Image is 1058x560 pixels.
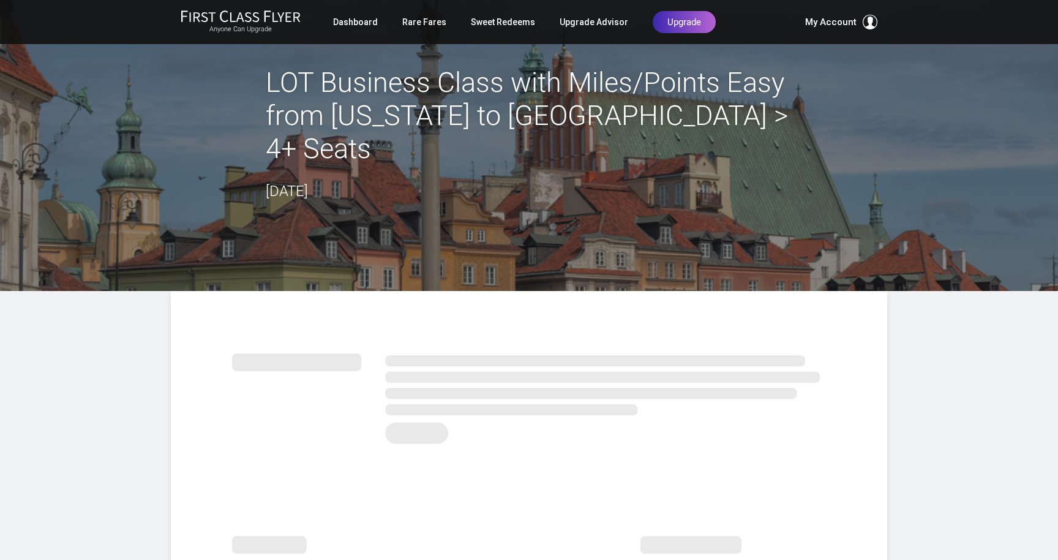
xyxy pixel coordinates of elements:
[402,11,446,33] a: Rare Fares
[653,11,716,33] a: Upgrade
[266,183,308,200] time: [DATE]
[181,10,301,34] a: First Class FlyerAnyone Can Upgrade
[181,10,301,23] img: First Class Flyer
[805,15,877,29] button: My Account
[560,11,628,33] a: Upgrade Advisor
[266,66,792,165] h2: LOT Business Class with Miles/Points Easy from [US_STATE] to [GEOGRAPHIC_DATA] > 4+ Seats
[181,25,301,34] small: Anyone Can Upgrade
[805,15,857,29] span: My Account
[333,11,378,33] a: Dashboard
[232,340,826,451] img: summary.svg
[471,11,535,33] a: Sweet Redeems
